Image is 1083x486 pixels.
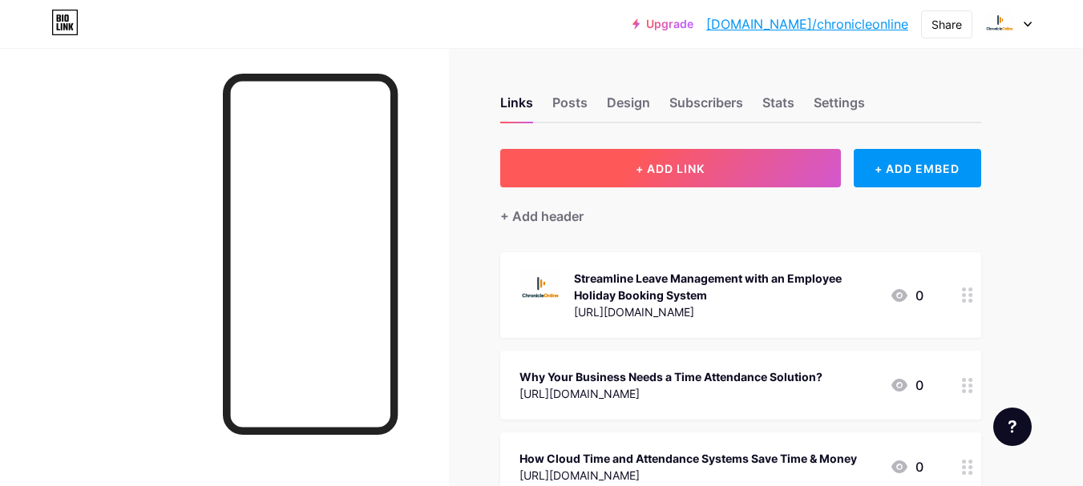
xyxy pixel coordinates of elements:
div: How Cloud Time and Attendance Systems Save Time & Money [519,450,857,467]
div: [URL][DOMAIN_NAME] [519,467,857,484]
span: + ADD LINK [636,162,705,175]
div: Streamline Leave Management with an Employee Holiday Booking System [574,270,877,303]
div: Links [500,93,533,122]
a: [DOMAIN_NAME]/chronicleonline [706,14,908,34]
div: + ADD EMBED [854,149,981,187]
div: Posts [552,93,588,122]
div: Subscribers [669,93,743,122]
div: [URL][DOMAIN_NAME] [574,303,877,320]
div: Settings [814,93,865,122]
div: [URL][DOMAIN_NAME] [519,385,822,402]
div: 0 [890,376,923,395]
div: 0 [890,286,923,305]
div: Stats [762,93,794,122]
div: Design [607,93,650,122]
a: Upgrade [632,18,693,30]
div: Why Your Business Needs a Time Attendance Solution? [519,368,822,385]
div: Share [931,16,962,33]
div: 0 [890,457,923,476]
div: + Add header [500,207,584,226]
img: Streamline Leave Management with an Employee Holiday Booking System [519,268,561,310]
img: chronicleonline [984,9,1015,39]
button: + ADD LINK [500,149,841,187]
